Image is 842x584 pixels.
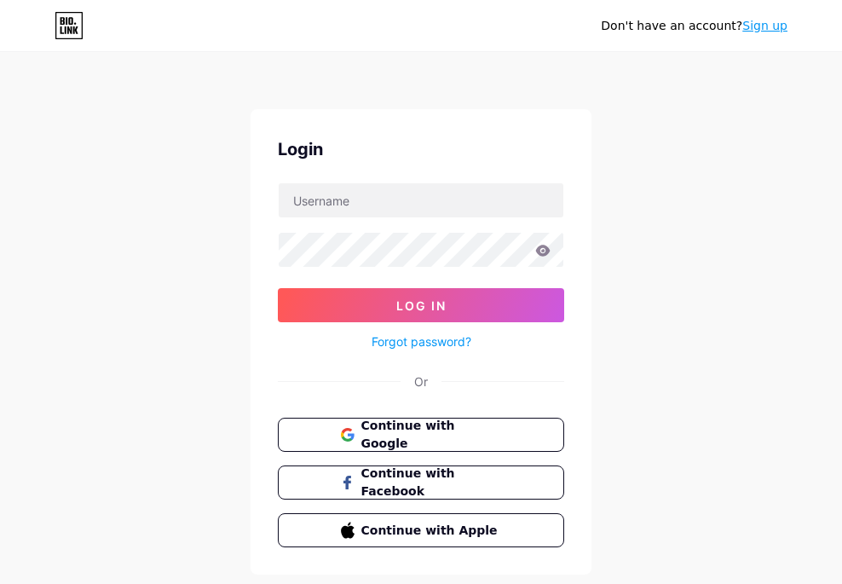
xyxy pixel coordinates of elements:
[742,19,787,32] a: Sign up
[361,417,502,453] span: Continue with Google
[361,522,502,540] span: Continue with Apple
[601,17,787,35] div: Don't have an account?
[278,465,564,500] button: Continue with Facebook
[414,373,428,390] div: Or
[372,332,471,350] a: Forgot password?
[279,183,563,217] input: Username
[278,418,564,452] button: Continue with Google
[278,288,564,322] button: Log In
[396,298,447,313] span: Log In
[278,513,564,547] button: Continue with Apple
[361,465,502,500] span: Continue with Facebook
[278,136,564,162] div: Login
